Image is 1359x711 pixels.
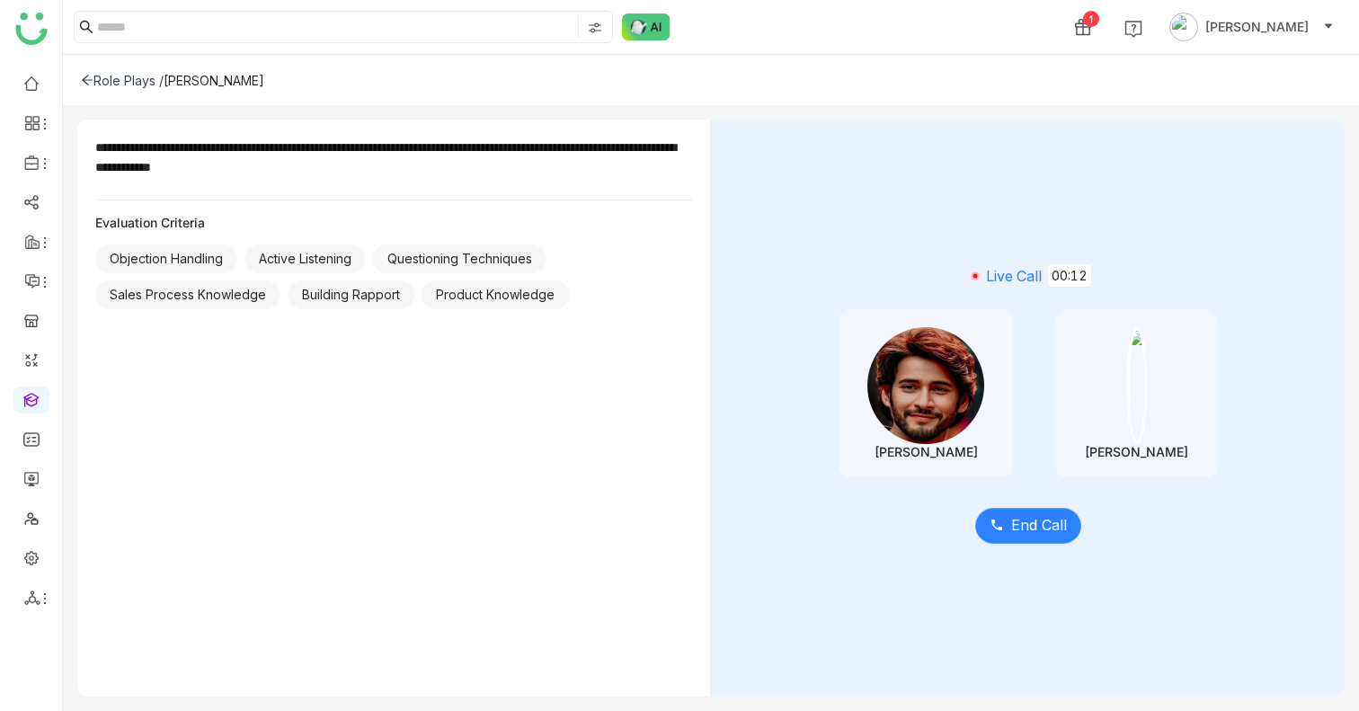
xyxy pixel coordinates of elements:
div: Live Call [739,263,1317,288]
div: [PERSON_NAME] [1085,444,1188,459]
div: Objection Handling [95,244,237,273]
img: 6891e6b463e656570aba9a5a [867,327,984,444]
button: [PERSON_NAME] [1166,13,1337,41]
button: End Call [975,508,1081,544]
span: End Call [1011,514,1067,537]
div: Building Rapport [288,280,414,309]
div: [PERSON_NAME] [164,73,264,88]
img: avatar [1169,13,1198,41]
span: 00:12 [1047,263,1092,288]
img: logo [15,13,48,45]
div: Evaluation Criteria [95,215,692,230]
div: [PERSON_NAME] [875,444,978,459]
img: help.svg [1124,20,1142,38]
div: Questioning Techniques [373,244,546,273]
div: Sales Process Knowledge [95,280,280,309]
span: [PERSON_NAME] [1205,17,1309,37]
img: 684a9845de261c4b36a3b50d [1126,327,1148,444]
div: Active Listening [244,244,366,273]
div: Role Plays / [81,73,164,88]
img: search-type.svg [588,21,602,35]
div: Product Knowledge [422,280,569,309]
div: 1 [1083,11,1099,27]
img: ask-buddy-normal.svg [622,13,671,40]
img: live [964,265,986,287]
